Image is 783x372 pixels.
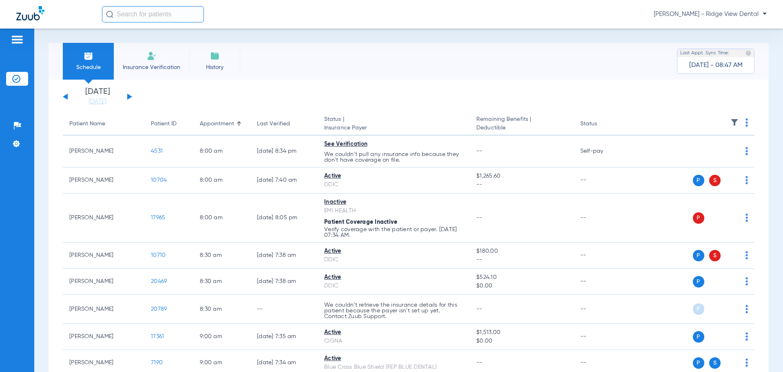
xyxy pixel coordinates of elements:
[745,176,748,184] img: group-dot-blue.svg
[476,273,567,282] span: $524.10
[324,328,463,337] div: Active
[250,194,318,243] td: [DATE] 8:05 PM
[257,120,311,128] div: Last Verified
[151,215,165,221] span: 17965
[476,172,567,180] span: $1,265.60
[476,180,567,189] span: --
[69,120,105,128] div: Patient Name
[250,269,318,295] td: [DATE] 7:38 AM
[193,243,250,269] td: 8:30 AM
[257,120,290,128] div: Last Verified
[210,51,220,61] img: History
[324,207,463,215] div: EMI HEALTH
[745,50,751,56] img: last sync help info
[709,357,721,369] span: S
[476,247,567,256] span: $180.00
[151,148,163,154] span: 4531
[193,194,250,243] td: 8:00 AM
[324,198,463,207] div: Inactive
[574,113,629,136] th: Status
[324,337,463,345] div: CIGNA
[193,167,250,194] td: 8:00 AM
[200,120,244,128] div: Appointment
[11,35,24,45] img: hamburger-icon
[745,147,748,155] img: group-dot-blue.svg
[151,120,177,128] div: Patient ID
[574,269,629,295] td: --
[250,295,318,324] td: --
[476,337,567,345] span: $0.00
[324,302,463,319] p: We couldn’t retrieve the insurance details for this patient because the payer isn’t set up yet. C...
[195,63,234,71] span: History
[193,295,250,324] td: 8:30 AM
[324,247,463,256] div: Active
[324,151,463,163] p: We couldn’t pull any insurance info because they don’t have coverage on file.
[120,63,183,71] span: Insurance Verification
[745,277,748,285] img: group-dot-blue.svg
[476,256,567,264] span: --
[84,51,93,61] img: Schedule
[324,180,463,189] div: DDIC
[69,120,138,128] div: Patient Name
[106,11,113,18] img: Search Icon
[709,175,721,186] span: S
[680,49,729,57] span: Last Appt. Sync Time:
[193,136,250,167] td: 8:00 AM
[151,306,167,312] span: 20789
[654,10,767,18] span: [PERSON_NAME] - Ridge View Dental
[69,63,108,71] span: Schedule
[151,252,166,258] span: 10710
[709,250,721,261] span: S
[745,251,748,259] img: group-dot-blue.svg
[745,118,748,127] img: group-dot-blue.svg
[324,282,463,290] div: DDIC
[476,306,482,312] span: --
[324,354,463,363] div: Active
[693,175,704,186] span: P
[574,324,629,350] td: --
[250,243,318,269] td: [DATE] 7:38 AM
[63,167,144,194] td: [PERSON_NAME]
[693,331,704,343] span: P
[324,227,463,238] p: Verify coverage with the patient or payer. [DATE] 07:34 AM.
[151,177,167,183] span: 10704
[147,51,157,61] img: Manual Insurance Verification
[730,118,739,127] img: filter.svg
[63,269,144,295] td: [PERSON_NAME]
[574,136,629,167] td: Self-pay
[574,194,629,243] td: --
[324,256,463,264] div: DDIC
[324,219,397,225] span: Patient Coverage Inactive
[476,328,567,337] span: $1,513.00
[689,61,743,69] span: [DATE] - 08:47 AM
[63,295,144,324] td: [PERSON_NAME]
[151,278,167,284] span: 20469
[742,333,783,372] iframe: Chat Widget
[63,243,144,269] td: [PERSON_NAME]
[318,113,470,136] th: Status |
[324,124,463,132] span: Insurance Payer
[324,172,463,180] div: Active
[63,194,144,243] td: [PERSON_NAME]
[476,124,567,132] span: Deductible
[476,360,482,365] span: --
[476,282,567,290] span: $0.00
[324,273,463,282] div: Active
[470,113,573,136] th: Remaining Benefits |
[63,324,144,350] td: [PERSON_NAME]
[574,243,629,269] td: --
[574,167,629,194] td: --
[745,305,748,313] img: group-dot-blue.svg
[151,334,164,339] span: 17361
[476,148,482,154] span: --
[102,6,204,22] input: Search for patients
[745,332,748,341] img: group-dot-blue.svg
[324,140,463,149] div: See Verification
[250,324,318,350] td: [DATE] 7:35 AM
[693,212,704,224] span: P
[151,360,163,365] span: 7190
[324,363,463,372] div: Blue Cross Blue Shield (FEP BLUE DENTAL)
[16,6,44,20] img: Zuub Logo
[193,324,250,350] td: 9:00 AM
